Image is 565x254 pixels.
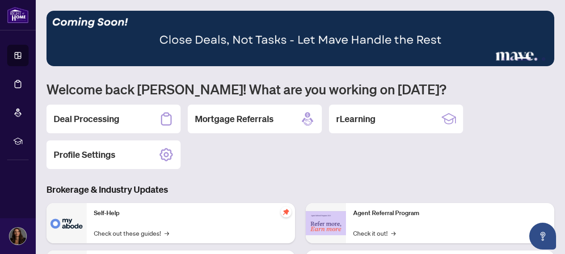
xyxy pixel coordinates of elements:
[391,228,396,238] span: →
[542,57,545,61] button: 5
[353,228,396,238] a: Check it out!→
[502,57,506,61] button: 1
[510,57,513,61] button: 2
[9,228,26,245] img: Profile Icon
[517,57,531,61] button: 3
[54,113,119,125] h2: Deal Processing
[54,148,115,161] h2: Profile Settings
[46,183,554,196] h3: Brokerage & Industry Updates
[94,228,169,238] a: Check out these guides!→
[195,113,274,125] h2: Mortgage Referrals
[46,203,87,243] img: Self-Help
[306,211,346,236] img: Agent Referral Program
[336,113,375,125] h2: rLearning
[164,228,169,238] span: →
[535,57,538,61] button: 4
[353,208,547,218] p: Agent Referral Program
[7,7,29,23] img: logo
[94,208,288,218] p: Self-Help
[281,207,291,217] span: pushpin
[529,223,556,250] button: Open asap
[46,80,554,97] h1: Welcome back [PERSON_NAME]! What are you working on [DATE]?
[46,11,554,66] img: Slide 2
